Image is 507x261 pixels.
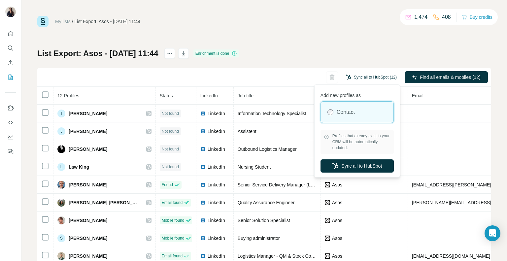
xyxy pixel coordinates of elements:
span: Mobile found [162,217,185,223]
img: LinkedIn logo [200,236,206,241]
button: Use Surfe on LinkedIn [5,102,16,114]
li: / [72,18,73,25]
button: Sync all to HubSpot [321,159,394,173]
h1: List Export: Asos - [DATE] 11:44 [37,48,158,59]
span: [PERSON_NAME] [69,235,107,242]
div: Open Intercom Messenger [485,225,500,241]
button: Dashboard [5,131,16,143]
span: Asos [332,235,342,242]
img: Surfe Logo [37,16,49,27]
span: Not found [162,111,179,116]
div: S [57,234,65,242]
span: LinkedIn [208,217,225,224]
img: LinkedIn logo [200,182,206,187]
span: Mobile found [162,235,185,241]
span: Email [412,93,423,98]
span: Found [162,182,173,188]
button: Find all emails & mobiles (12) [405,71,488,83]
span: Outbound Logistics Manager [238,147,297,152]
span: LinkedIn [208,181,225,188]
div: I [57,110,65,117]
span: LinkedIn [208,110,225,117]
img: LinkedIn logo [200,164,206,170]
span: Assistent [238,129,256,134]
span: 12 Profiles [57,93,79,98]
span: Not found [162,146,179,152]
button: Use Surfe API [5,116,16,128]
span: Asos [332,199,342,206]
img: LinkedIn logo [200,253,206,259]
span: Information Technology Specialist [238,111,306,116]
span: Asos [332,181,342,188]
span: LinkedIn [208,235,225,242]
a: My lists [55,19,71,24]
button: Quick start [5,28,16,40]
button: Buy credits [462,13,492,22]
p: 408 [442,13,451,21]
span: [PERSON_NAME] [69,146,107,152]
span: [PERSON_NAME] [69,253,107,259]
div: J [57,127,65,135]
span: Email found [162,253,183,259]
span: LinkedIn [200,93,218,98]
button: Sync all to HubSpot (12) [341,72,401,82]
button: Feedback [5,146,16,157]
img: company-logo [325,253,330,259]
span: LinkedIn [208,164,225,170]
button: My lists [5,71,16,83]
div: Enrichment is done [193,49,239,57]
span: Profiles that already exist in your CRM will be automatically updated. [332,133,390,151]
button: Search [5,42,16,54]
span: [PERSON_NAME] [69,128,107,135]
span: Quality Assurance Engineer [238,200,295,205]
button: Enrich CSV [5,57,16,69]
img: Avatar [57,216,65,224]
img: company-logo [325,182,330,187]
span: [PERSON_NAME] [69,217,107,224]
span: Find all emails & mobiles (12) [420,74,481,81]
span: Law King [69,164,89,170]
span: [PERSON_NAME] [69,110,107,117]
img: company-logo [325,218,330,223]
p: Add new profiles as [321,89,394,99]
label: Contact [337,108,355,116]
span: [PERSON_NAME] [69,181,107,188]
img: Avatar [57,252,65,260]
span: Not found [162,164,179,170]
button: actions [164,48,175,59]
span: Nursing Student [238,164,271,170]
span: Buying administrator [238,236,280,241]
div: List Export: Asos - [DATE] 11:44 [75,18,141,25]
span: Senior Solution Specialist [238,218,290,223]
img: company-logo [325,236,330,241]
img: company-logo [325,200,330,205]
div: L [57,163,65,171]
span: [PERSON_NAME] [PERSON_NAME] [69,199,140,206]
img: Avatar [57,181,65,189]
span: Job title [238,93,253,98]
p: 1,474 [414,13,427,21]
span: Email found [162,200,183,206]
span: Not found [162,128,179,134]
span: Asos [332,217,342,224]
img: LinkedIn logo [200,147,206,152]
span: Status [160,93,173,98]
span: LinkedIn [208,253,225,259]
img: Avatar [57,145,65,153]
span: [EMAIL_ADDRESS][DOMAIN_NAME] [412,253,490,259]
span: Logistics Manager - QM & Stock Control [238,253,320,259]
span: LinkedIn [208,146,225,152]
span: Asos [332,253,342,259]
img: LinkedIn logo [200,129,206,134]
img: Avatar [57,199,65,207]
span: LinkedIn [208,199,225,206]
img: LinkedIn logo [200,218,206,223]
img: Avatar [5,7,16,17]
span: LinkedIn [208,128,225,135]
img: LinkedIn logo [200,111,206,116]
img: LinkedIn logo [200,200,206,205]
span: Senior Service Delivery Manager (Logistics and Supply Chain Technology) [238,182,390,187]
